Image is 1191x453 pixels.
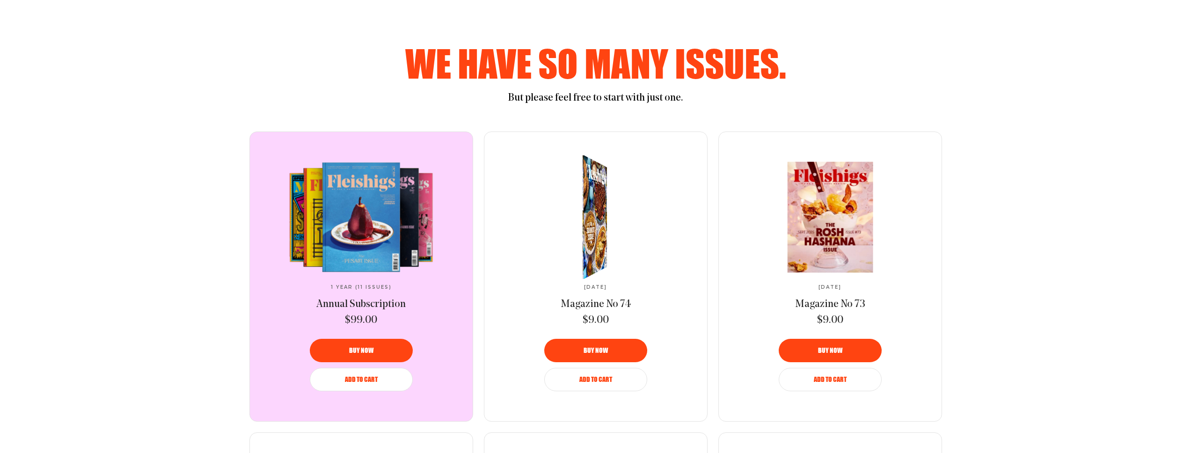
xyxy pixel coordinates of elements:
[561,299,631,310] span: Magazine No 74
[817,314,843,328] span: $9.00
[331,285,392,290] span: 1 Year (11 Issues)
[752,162,908,273] img: Magazine No 73
[316,298,406,312] a: Annual Subscription
[349,347,373,354] span: Buy now
[283,162,439,272] a: Annual SubscriptionAnnual Subscription
[779,368,882,391] button: Add to Cart
[316,299,406,310] span: Annual Subscription
[278,44,914,82] h2: We have so many issues.
[795,299,865,310] span: Magazine No 73
[818,285,841,290] span: [DATE]
[544,339,647,362] button: Buy now
[310,339,413,362] button: Buy now
[570,148,614,286] img: Magazine No 74
[818,347,842,354] span: Buy now
[544,368,647,391] button: Add to Cart
[518,162,674,272] a: Magazine No 74Magazine No 74
[278,91,914,105] p: But please feel free to start with just one.
[779,339,882,362] button: Buy now
[283,162,439,272] img: Annual Subscription
[345,376,378,383] span: Add to Cart
[752,162,908,272] a: Magazine No 73Magazine No 73
[579,376,612,383] span: Add to Cart
[561,298,631,312] a: Magazine No 74
[584,285,607,290] span: [DATE]
[583,314,609,328] span: $9.00
[795,298,865,312] a: Magazine No 73
[345,314,377,328] span: $99.00
[310,368,413,391] button: Add to Cart
[584,347,608,354] span: Buy now
[569,148,614,286] img: Magazine No 74
[814,376,847,383] span: Add to Cart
